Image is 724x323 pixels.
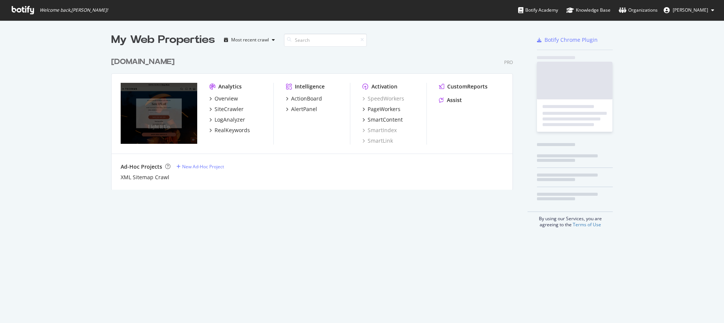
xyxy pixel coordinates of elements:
[121,83,197,144] img: tecovas.com
[537,36,598,44] a: Botify Chrome Plugin
[291,95,322,102] div: ActionBoard
[286,105,317,113] a: AlertPanel
[362,137,393,145] a: SmartLink
[295,83,325,90] div: Intelligence
[40,7,108,13] span: Welcome back, [PERSON_NAME] !
[673,7,708,13] span: Jennifer Watson
[176,163,224,170] a: New Ad-Hoc Project
[182,163,224,170] div: New Ad-Hoc Project
[447,83,488,90] div: CustomReports
[566,6,610,14] div: Knowledge Base
[111,47,519,190] div: grid
[209,105,244,113] a: SiteCrawler
[368,105,400,113] div: PageWorkers
[209,116,245,123] a: LogAnalyzer
[362,95,404,102] a: SpeedWorkers
[658,4,720,16] button: [PERSON_NAME]
[209,126,250,134] a: RealKeywords
[518,6,558,14] div: Botify Academy
[447,96,462,104] div: Assist
[528,212,613,228] div: By using our Services, you are agreeing to the
[291,105,317,113] div: AlertPanel
[121,163,162,171] div: Ad-Hoc Projects
[371,83,397,90] div: Activation
[504,59,513,66] div: Pro
[209,95,238,102] a: Overview
[573,221,601,228] a: Terms of Use
[284,34,367,47] input: Search
[368,116,403,123] div: SmartContent
[286,95,322,102] a: ActionBoard
[215,105,244,113] div: SiteCrawler
[111,56,178,67] a: [DOMAIN_NAME]
[231,38,269,42] div: Most recent crawl
[111,56,175,67] div: [DOMAIN_NAME]
[439,83,488,90] a: CustomReports
[215,95,238,102] div: Overview
[221,34,278,46] button: Most recent crawl
[362,116,403,123] a: SmartContent
[215,116,245,123] div: LogAnalyzer
[362,126,397,134] a: SmartIndex
[545,36,598,44] div: Botify Chrome Plugin
[619,6,658,14] div: Organizations
[362,105,400,113] a: PageWorkers
[215,126,250,134] div: RealKeywords
[111,32,215,47] div: My Web Properties
[121,174,169,181] a: XML Sitemap Crawl
[218,83,242,90] div: Analytics
[439,96,462,104] a: Assist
